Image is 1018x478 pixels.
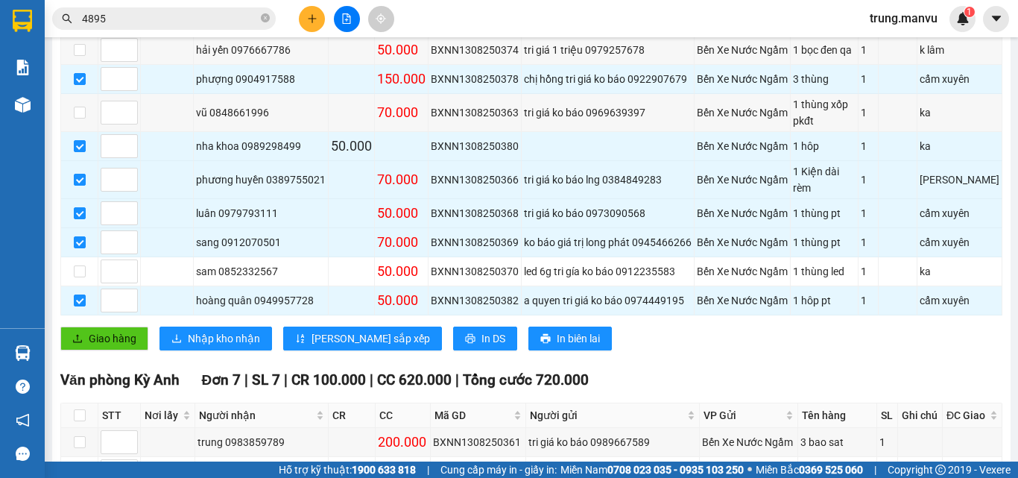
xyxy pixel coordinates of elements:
[697,138,788,154] div: Bến Xe Nước Ngầm
[793,138,856,154] div: 1 hôp
[861,234,876,251] div: 1
[528,327,612,350] button: printerIn biên lai
[607,464,744,476] strong: 0708 023 035 - 0935 103 250
[196,138,326,154] div: nha khoa 0989298499
[861,42,876,58] div: 1
[377,69,426,89] div: 150.000
[202,371,241,389] span: Đơn 7
[540,333,551,345] span: printer
[695,65,791,94] td: Bến Xe Nước Ngầm
[700,428,798,457] td: Bến Xe Nước Ngầm
[279,462,416,478] span: Hỗ trợ kỹ thuật:
[697,172,788,188] div: Bến Xe Nước Ngầm
[481,330,505,347] span: In DS
[697,71,788,87] div: Bến Xe Nước Ngầm
[524,234,692,251] div: ko báo giá trị long phát 0945466266
[377,232,426,253] div: 70.000
[695,228,791,257] td: Bến Xe Nước Ngầm
[793,292,856,309] div: 1 hôp pt
[524,104,692,121] div: tri giá ko báo 0969639397
[861,104,876,121] div: 1
[196,71,326,87] div: phượng 0904917588
[196,172,326,188] div: phương huyền 0389755021
[431,42,519,58] div: BXNN1308250374
[377,169,426,190] div: 70.000
[283,327,442,350] button: sort-ascending[PERSON_NAME] sắp xếp
[16,447,30,461] span: message
[62,13,72,24] span: search
[196,263,326,280] div: sam 0852332567
[861,263,876,280] div: 1
[528,434,697,450] div: tri giá ko báo 0989667589
[920,104,999,121] div: ka
[377,40,426,60] div: 50.000
[524,292,692,309] div: a quyen tri giá ko báo 0974449195
[431,234,519,251] div: BXNN1308250369
[368,6,394,32] button: aim
[861,205,876,221] div: 1
[431,292,519,309] div: BXNN1308250382
[431,263,519,280] div: BXNN1308250370
[429,257,522,286] td: BXNN1308250370
[252,371,280,389] span: SL 7
[376,403,431,428] th: CC
[920,292,999,309] div: cẩm xuyên
[793,234,856,251] div: 1 thùng pt
[82,10,258,27] input: Tìm tên, số ĐT hoặc mã đơn
[196,42,326,58] div: hải yến 0976667786
[284,371,288,389] span: |
[377,290,426,311] div: 50.000
[697,263,788,280] div: Bến Xe Nước Ngầm
[463,371,589,389] span: Tổng cước 720.000
[291,371,366,389] span: CR 100.000
[898,403,943,428] th: Ghi chú
[312,330,430,347] span: [PERSON_NAME] sắp xếp
[920,205,999,221] div: cẩm xuyên
[244,371,248,389] span: |
[453,327,517,350] button: printerIn DS
[197,434,326,450] div: trung 0983859789
[946,407,987,424] span: ĐC Giao
[861,138,876,154] div: 1
[377,371,452,389] span: CC 620.000
[429,94,522,132] td: BXNN1308250363
[341,13,352,24] span: file-add
[524,205,692,221] div: tri giá ko báo 0973090568
[964,7,975,17] sup: 1
[920,138,999,154] div: ka
[378,432,428,453] div: 200.000
[377,203,426,224] div: 50.000
[352,464,416,476] strong: 1900 633 818
[261,12,270,26] span: close-circle
[920,263,999,280] div: ka
[60,371,180,389] span: Văn phòng Kỳ Anh
[329,403,376,428] th: CR
[188,330,260,347] span: Nhập kho nhận
[429,228,522,257] td: BXNN1308250369
[524,263,692,280] div: led 6g tri gía ko báo 0912235583
[331,136,372,157] div: 50.000
[429,161,522,199] td: BXNN1308250366
[874,462,876,478] span: |
[695,36,791,65] td: Bến Xe Nước Ngầm
[196,292,326,309] div: hoàng quân 0949957728
[697,292,788,309] div: Bến Xe Nước Ngầm
[465,333,475,345] span: printer
[377,102,426,123] div: 70.000
[376,13,386,24] span: aim
[15,345,31,361] img: warehouse-icon
[557,330,600,347] span: In biên lai
[798,403,876,428] th: Tên hàng
[920,71,999,87] div: cẩm xuyên
[434,407,510,424] span: Mã GD
[967,7,972,17] span: 1
[261,13,270,22] span: close-circle
[793,205,856,221] div: 1 thùng pt
[431,205,519,221] div: BXNN1308250368
[431,71,519,87] div: BXNN1308250378
[524,172,692,188] div: tri giá ko báo lng 0384849283
[697,104,788,121] div: Bến Xe Nước Ngầm
[704,407,783,424] span: VP Gửi
[429,199,522,228] td: BXNN1308250368
[799,464,863,476] strong: 0369 525 060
